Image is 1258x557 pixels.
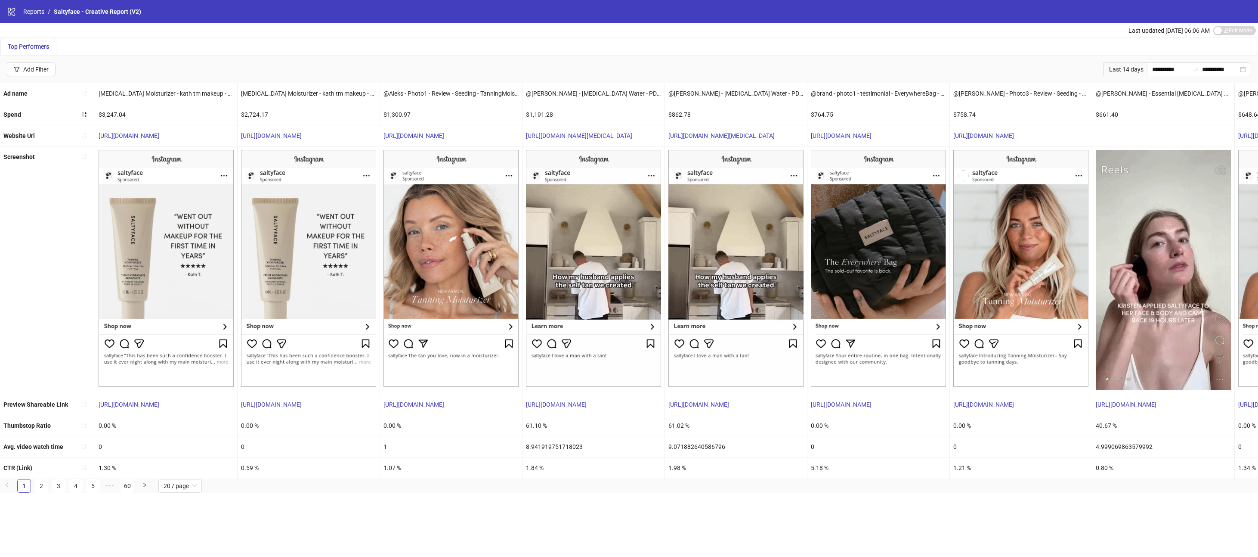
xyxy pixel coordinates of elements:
[665,457,807,478] div: 1.98 %
[383,150,519,387] img: Screenshot 120226658410360395
[238,104,380,125] div: $2,724.17
[668,132,775,139] a: [URL][DOMAIN_NAME][MEDICAL_DATA]
[1096,401,1156,408] a: [URL][DOMAIN_NAME]
[1192,66,1199,73] span: to
[8,43,49,50] span: Top Performers
[81,423,87,429] span: sort-ascending
[811,132,872,139] a: [URL][DOMAIN_NAME]
[526,401,587,408] a: [URL][DOMAIN_NAME]
[950,104,1092,125] div: $758.74
[238,457,380,478] div: 0.59 %
[526,132,632,139] a: [URL][DOMAIN_NAME][MEDICAL_DATA]
[99,401,159,408] a: [URL][DOMAIN_NAME]
[380,457,522,478] div: 1.07 %
[522,457,665,478] div: 1.84 %
[86,479,100,493] li: 5
[1096,150,1231,390] img: Screenshot 120225500666430395
[665,104,807,125] div: $862.78
[953,150,1088,387] img: Screenshot 120226658410280395
[1092,457,1234,478] div: 0.80 %
[103,479,117,493] span: •••
[953,132,1014,139] a: [URL][DOMAIN_NAME]
[383,132,444,139] a: [URL][DOMAIN_NAME]
[1092,415,1234,436] div: 40.67 %
[241,150,376,387] img: Screenshot 120227465098140395
[526,150,661,387] img: Screenshot 120227337672760395
[807,83,949,104] div: @brand - photo1 - testimonial - EverywhereBag - PDP - SF4345859 - [DATE]
[383,401,444,408] a: [URL][DOMAIN_NAME]
[69,479,82,492] a: 4
[164,479,197,492] span: 20 / page
[158,479,202,493] div: Page Size
[665,415,807,436] div: 61.02 %
[3,90,28,97] b: Ad name
[380,415,522,436] div: 0.00 %
[238,83,380,104] div: [MEDICAL_DATA] Moisturizer - kath tm makeup - SF4545898
[81,112,87,118] span: sort-descending
[95,83,237,104] div: [MEDICAL_DATA] Moisturizer - kath tm makeup - SF4545898
[138,479,151,493] button: right
[1092,83,1234,104] div: @[PERSON_NAME] - Essential [MEDICAL_DATA] Set - PDP - B&A - Copy
[3,111,21,118] b: Spend
[1092,436,1234,457] div: 4.999069863579992
[522,83,665,104] div: @[PERSON_NAME] - [MEDICAL_DATA] Water - PDP - SFContest - [DATE] - Copy 3
[380,104,522,125] div: $1,300.97
[807,457,949,478] div: 5.18 %
[811,401,872,408] a: [URL][DOMAIN_NAME]
[34,479,48,493] li: 2
[811,150,946,387] img: Screenshot 120225180101700395
[3,153,35,160] b: Screenshot
[95,415,237,436] div: 0.00 %
[950,457,1092,478] div: 1.21 %
[953,401,1014,408] a: [URL][DOMAIN_NAME]
[142,482,147,488] span: right
[380,436,522,457] div: 1
[665,436,807,457] div: 9.071882640586796
[54,8,141,15] span: Saltyface - Creative Report (V2)
[87,479,99,492] a: 5
[99,132,159,139] a: [URL][DOMAIN_NAME]
[17,479,31,493] li: 1
[668,150,804,387] img: Screenshot 120227337672780395
[81,133,87,139] span: sort-ascending
[23,66,49,73] div: Add Filter
[3,464,32,471] b: CTR (Link)
[380,83,522,104] div: @Aleks - Photo1 - Review - Seeding - TanningMoisturizer - PDP - SF2445757 - [DATE] - Copy
[241,132,302,139] a: [URL][DOMAIN_NAME]
[48,7,50,16] li: /
[81,90,87,96] span: sort-ascending
[7,62,56,76] button: Add Filter
[81,444,87,450] span: sort-ascending
[52,479,65,493] li: 3
[3,132,35,139] b: Website Url
[3,443,63,450] b: Avg. video watch time
[668,401,729,408] a: [URL][DOMAIN_NAME]
[3,422,51,429] b: Thumbstop Ratio
[238,436,380,457] div: 0
[1128,27,1210,34] span: Last updated [DATE] 06:06 AM
[665,83,807,104] div: @[PERSON_NAME] - [MEDICAL_DATA] Water - PDP - SFContest - [DATE] - Copy 3
[95,436,237,457] div: 0
[1192,66,1199,73] span: swap-right
[238,415,380,436] div: 0.00 %
[18,479,31,492] a: 1
[81,154,87,160] span: sort-ascending
[22,7,46,16] a: Reports
[95,457,237,478] div: 1.30 %
[121,479,134,492] a: 60
[807,415,949,436] div: 0.00 %
[950,436,1092,457] div: 0
[4,482,9,488] span: left
[1092,104,1234,125] div: $661.40
[81,465,87,471] span: sort-ascending
[95,104,237,125] div: $3,247.04
[138,479,151,493] li: Next Page
[950,83,1092,104] div: @[PERSON_NAME] - Photo3 - Review - Seeding - TanningMoisturizer - PDP - SF2445757 - [DATE] - Copy
[522,436,665,457] div: 8.941919751718023
[103,479,117,493] li: Next 5 Pages
[99,150,234,387] img: Screenshot 120227465092180395
[69,479,83,493] li: 4
[950,415,1092,436] div: 0.00 %
[807,104,949,125] div: $764.75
